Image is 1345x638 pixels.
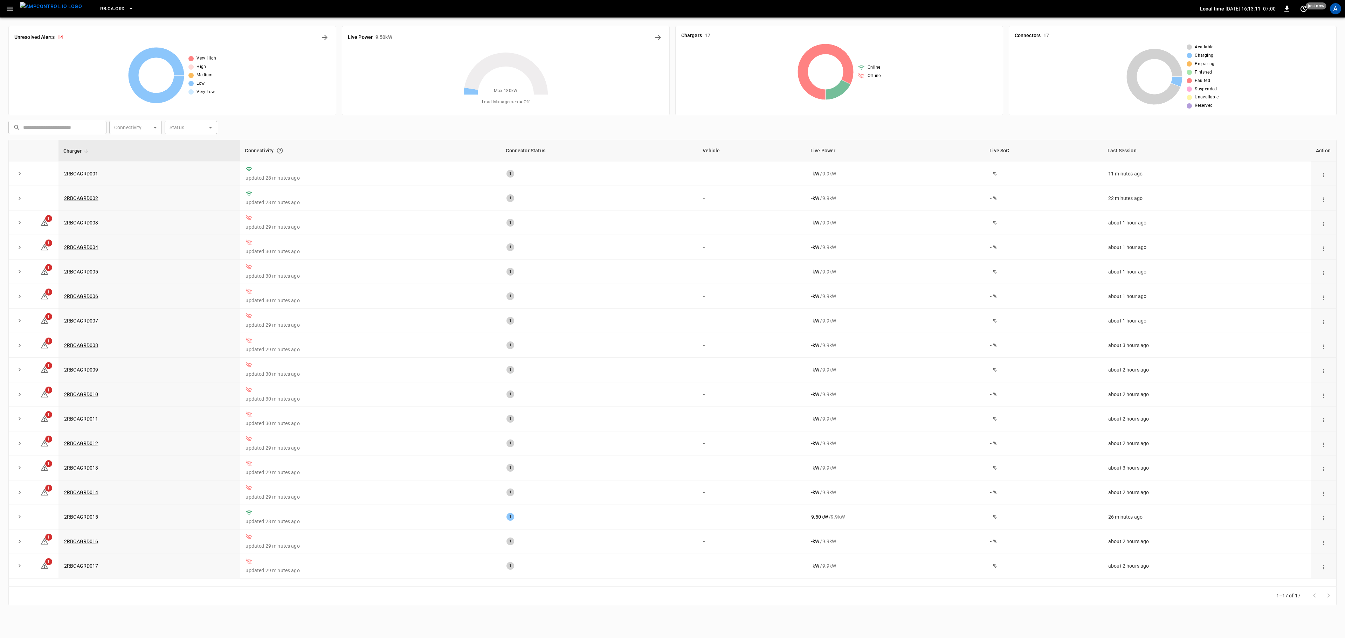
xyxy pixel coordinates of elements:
[1306,2,1326,9] span: just now
[985,186,1103,210] td: - %
[45,485,52,492] span: 1
[97,2,136,16] button: RB.CA.GRD
[506,415,514,423] div: 1
[698,554,806,578] td: -
[811,489,819,496] p: - kW
[698,431,806,456] td: -
[985,554,1103,578] td: - %
[811,170,819,177] p: - kW
[40,220,49,225] a: 1
[811,293,819,300] p: - kW
[811,562,979,569] div: / 9.9 kW
[348,34,373,41] h6: Live Power
[985,161,1103,186] td: - %
[985,480,1103,505] td: - %
[506,439,514,447] div: 1
[14,291,25,301] button: expand row
[698,308,806,333] td: -
[506,341,514,349] div: 1
[506,390,514,398] div: 1
[506,488,514,496] div: 1
[1319,440,1329,447] div: action cell options
[45,534,52,541] span: 1
[494,88,518,95] span: Max. 180 kW
[375,34,392,41] h6: 9.50 kW
[1319,219,1329,226] div: action cell options
[40,293,49,299] a: 1
[1195,86,1217,93] span: Suspended
[811,391,819,398] p: - kW
[506,513,514,521] div: 1
[1195,69,1212,76] span: Finished
[1319,489,1329,496] div: action cell options
[811,513,828,520] p: 9.50 kW
[1319,562,1329,569] div: action cell options
[811,464,979,471] div: / 9.9 kW
[1319,317,1329,324] div: action cell options
[14,168,25,179] button: expand row
[698,505,806,529] td: -
[40,465,49,470] a: 1
[811,440,819,447] p: - kW
[1103,333,1311,358] td: about 3 hours ago
[246,199,495,206] p: updated 28 minutes ago
[64,244,98,250] a: 2RBCAGRD004
[1103,161,1311,186] td: 11 minutes ago
[811,219,819,226] p: - kW
[698,358,806,382] td: -
[40,318,49,323] a: 1
[653,32,664,43] button: Energy Overview
[64,269,98,275] a: 2RBCAGRD005
[64,220,98,226] a: 2RBCAGRD003
[698,284,806,308] td: -
[811,391,979,398] div: / 9.9 kW
[40,416,49,421] a: 1
[1103,140,1311,161] th: Last Session
[1103,456,1311,480] td: about 3 hours ago
[1319,268,1329,275] div: action cell options
[246,174,495,181] p: updated 28 minutes ago
[1103,431,1311,456] td: about 2 hours ago
[1319,366,1329,373] div: action cell options
[246,420,495,427] p: updated 30 minutes ago
[1195,94,1219,101] span: Unavailable
[246,272,495,279] p: updated 30 minutes ago
[40,367,49,372] a: 1
[40,538,49,544] a: 1
[506,464,514,472] div: 1
[319,32,330,43] button: All Alerts
[1319,195,1329,202] div: action cell options
[246,248,495,255] p: updated 30 minutes ago
[45,338,52,345] span: 1
[45,215,52,222] span: 1
[985,358,1103,382] td: - %
[14,561,25,571] button: expand row
[64,465,98,471] a: 2RBCAGRD013
[1195,102,1213,109] span: Reserved
[1276,592,1301,599] p: 1–17 of 17
[14,463,25,473] button: expand row
[811,342,819,349] p: - kW
[985,529,1103,554] td: - %
[20,2,82,11] img: ampcontrol.io logo
[1103,284,1311,308] td: about 1 hour ago
[45,362,52,369] span: 1
[64,539,98,544] a: 2RBCAGRD016
[698,161,806,186] td: -
[811,195,979,202] div: / 9.9 kW
[45,387,52,394] span: 1
[506,170,514,178] div: 1
[1330,3,1341,14] div: profile-icon
[698,259,806,284] td: -
[64,514,98,520] a: 2RBCAGRD015
[985,259,1103,284] td: - %
[40,244,49,250] a: 1
[14,414,25,424] button: expand row
[1319,538,1329,545] div: action cell options
[811,366,979,373] div: / 9.9 kW
[1195,52,1213,59] span: Charging
[811,415,979,422] div: / 9.9 kW
[506,538,514,545] div: 1
[506,194,514,202] div: 1
[811,268,979,275] div: / 9.9 kW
